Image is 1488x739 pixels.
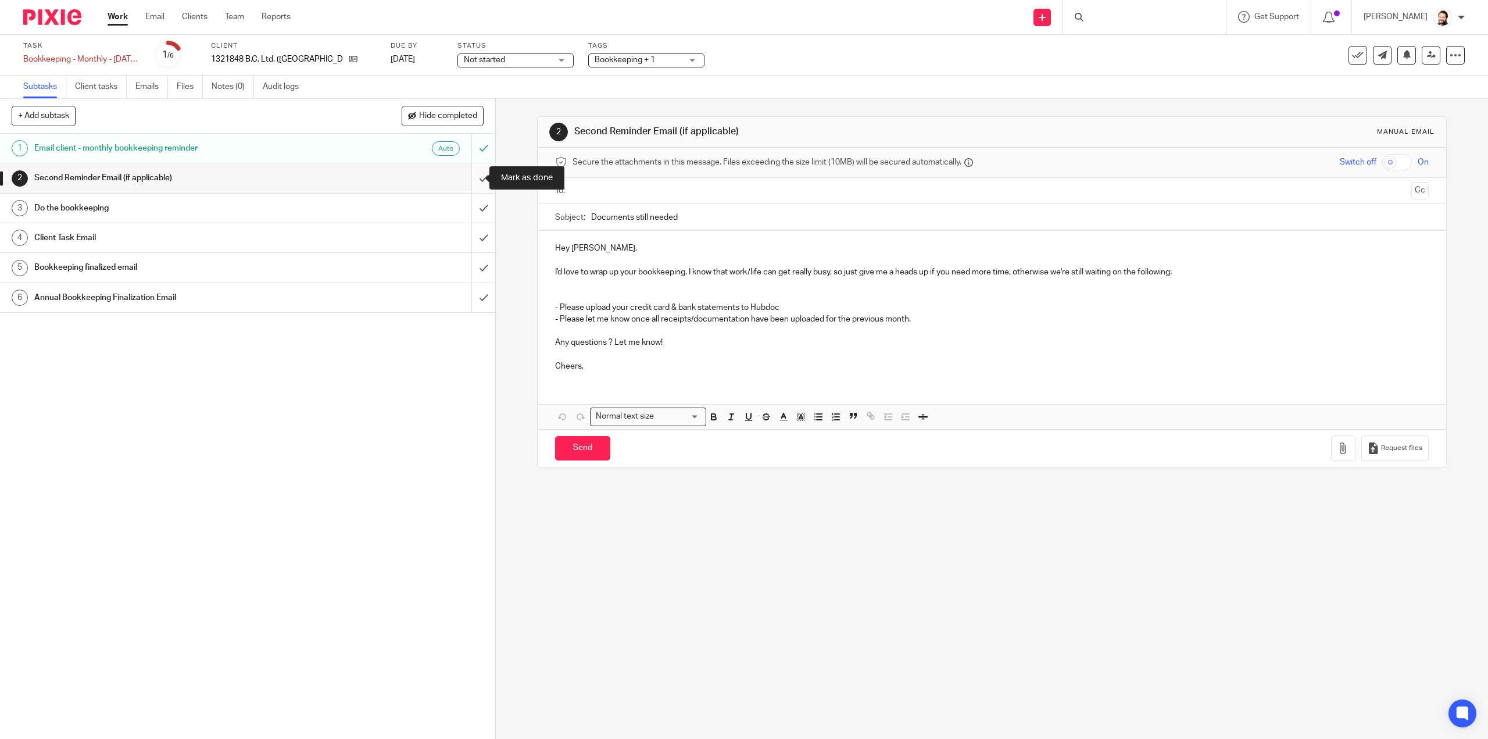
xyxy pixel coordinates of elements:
[555,242,1428,254] p: Hey [PERSON_NAME],
[588,41,704,51] label: Tags
[555,302,1428,313] p: - Please upload your credit card & bank statements to Hubdoc
[34,199,318,217] h1: Do the bookkeeping
[225,11,244,23] a: Team
[1433,8,1452,27] img: Jayde%20Headshot.jpg
[23,53,139,65] div: Bookkeeping - Monthly - [DATE]-Aug
[23,41,139,51] label: Task
[555,266,1428,278] p: I'd love to wrap up your bookkeeping. I know that work/life can get really busy, so just give me ...
[1364,11,1428,23] p: [PERSON_NAME]
[555,313,1428,325] p: - Please let me know once all receipts/documentation have been uploaded for the previous month.
[12,290,28,306] div: 6
[12,260,28,276] div: 5
[263,76,307,98] a: Audit logs
[573,156,961,168] span: Secure the attachments in this message. Files exceeding the size limit (10MB) will be secured aut...
[1377,127,1435,137] div: Manual email
[34,289,318,306] h1: Annual Bookkeeping Finalization Email
[391,55,415,63] span: [DATE]
[12,230,28,246] div: 4
[1418,156,1429,168] span: On
[555,185,568,197] label: To:
[167,52,174,59] small: /6
[145,11,164,23] a: Email
[12,170,28,187] div: 2
[419,112,477,121] span: Hide completed
[177,76,203,98] a: Files
[1340,156,1376,168] span: Switch off
[657,410,699,423] input: Search for option
[211,41,376,51] label: Client
[457,41,574,51] label: Status
[12,106,76,126] button: + Add subtask
[182,11,208,23] a: Clients
[549,123,568,141] div: 2
[12,140,28,156] div: 1
[1254,13,1299,21] span: Get Support
[34,229,318,247] h1: Client Task Email
[391,41,443,51] label: Due by
[75,76,127,98] a: Client tasks
[23,53,139,65] div: Bookkeeping - Monthly - Jul-Aug
[555,349,1428,373] p: Cheers,
[402,106,484,126] button: Hide completed
[595,56,655,64] span: Bookkeeping + 1
[23,9,81,25] img: Pixie
[34,169,318,187] h1: Second Reminder Email (if applicable)
[108,11,128,23] a: Work
[23,76,66,98] a: Subtasks
[34,259,318,276] h1: Bookkeeping finalized email
[135,76,168,98] a: Emails
[574,126,1017,138] h1: Second Reminder Email (if applicable)
[12,200,28,216] div: 3
[593,410,656,423] span: Normal text size
[590,408,706,426] div: Search for option
[212,76,254,98] a: Notes (0)
[464,56,505,64] span: Not started
[34,140,318,157] h1: Email client - monthly bookkeeping reminder
[1361,435,1429,462] button: Request files
[162,48,174,62] div: 1
[432,141,460,156] div: Auto
[555,212,585,223] label: Subject:
[1411,182,1429,199] button: Cc
[1381,444,1422,453] span: Request files
[555,436,610,461] input: Send
[262,11,291,23] a: Reports
[555,337,1428,348] p: Any questions ? Let me know!
[211,53,343,65] p: 1321848 B.C. Ltd. ([GEOGRAPHIC_DATA])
